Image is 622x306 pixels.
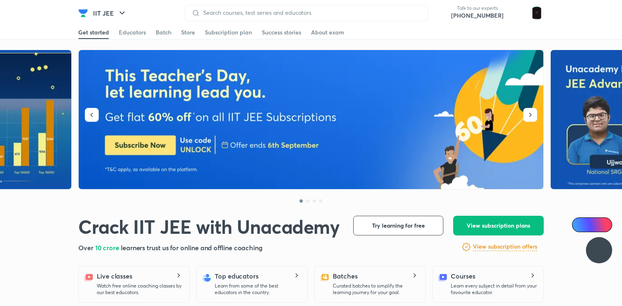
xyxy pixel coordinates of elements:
img: call-us [435,5,451,21]
a: About exam [311,26,344,39]
p: Curated batches to simplify the learning journey for your goal. [333,283,419,296]
input: Search courses, test series and educators [200,9,421,16]
a: Store [181,26,195,39]
div: Batch [156,28,171,37]
button: IIT JEE [88,5,132,21]
img: avatar [510,7,523,20]
h5: Courses [451,271,475,281]
img: ttu [594,245,604,255]
a: View subscription offers [473,242,537,252]
a: Get started [78,26,109,39]
button: Try learning for free [353,216,443,235]
span: Ai Doubts [586,222,607,228]
p: Learn from some of the best educators in the country. [215,283,301,296]
a: Subscription plan [205,26,252,39]
div: Store [181,28,195,37]
h5: Batches [333,271,357,281]
span: Try learning for free [372,222,425,230]
a: [PHONE_NUMBER] [451,11,504,20]
button: View subscription plans [453,216,544,235]
p: Learn every subject in detail from your favourite educator. [451,283,537,296]
h5: Live classes [97,271,132,281]
a: Ai Doubts [572,217,612,232]
span: learners trust us for online and offline coaching [121,243,263,252]
a: Educators [119,26,146,39]
div: Get started [78,28,109,37]
a: Batch [156,26,171,39]
span: Over [78,243,95,252]
span: 10 crore [95,243,121,252]
img: Company Logo [78,8,88,18]
p: Talk to our experts [451,5,504,11]
div: Educators [119,28,146,37]
h5: Top educators [215,271,259,281]
div: About exam [311,28,344,37]
p: Watch free online coaching classes by our best educators. [97,283,183,296]
img: Anurag Agarwal [530,6,544,20]
div: Subscription plan [205,28,252,37]
div: Success stories [262,28,301,37]
img: Icon [577,222,583,228]
a: Success stories [262,26,301,39]
span: View subscription plans [467,222,530,230]
h6: View subscription offers [473,242,537,251]
h1: Crack IIT JEE with Unacademy [78,216,339,238]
